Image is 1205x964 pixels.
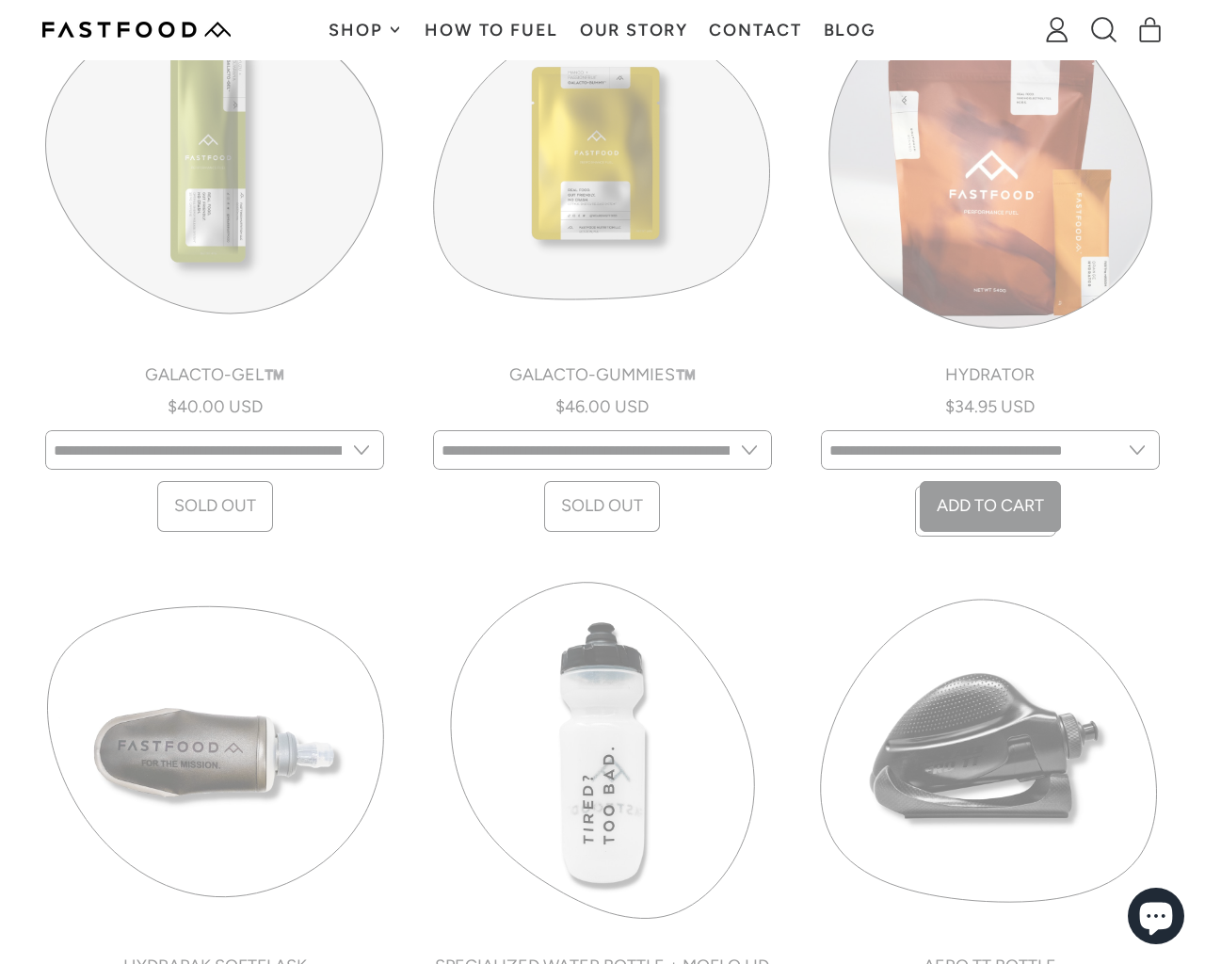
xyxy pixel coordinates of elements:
span: Shop [329,22,387,39]
button: Sold Out [544,481,660,532]
img: Fastfood [42,22,231,38]
button: Sold Out [157,481,273,532]
span: Sold Out [174,495,256,516]
span: Sold Out [561,495,643,516]
button: Add to Cart [920,481,1061,532]
inbox-online-store-chat: Shopify online store chat [1122,888,1190,949]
